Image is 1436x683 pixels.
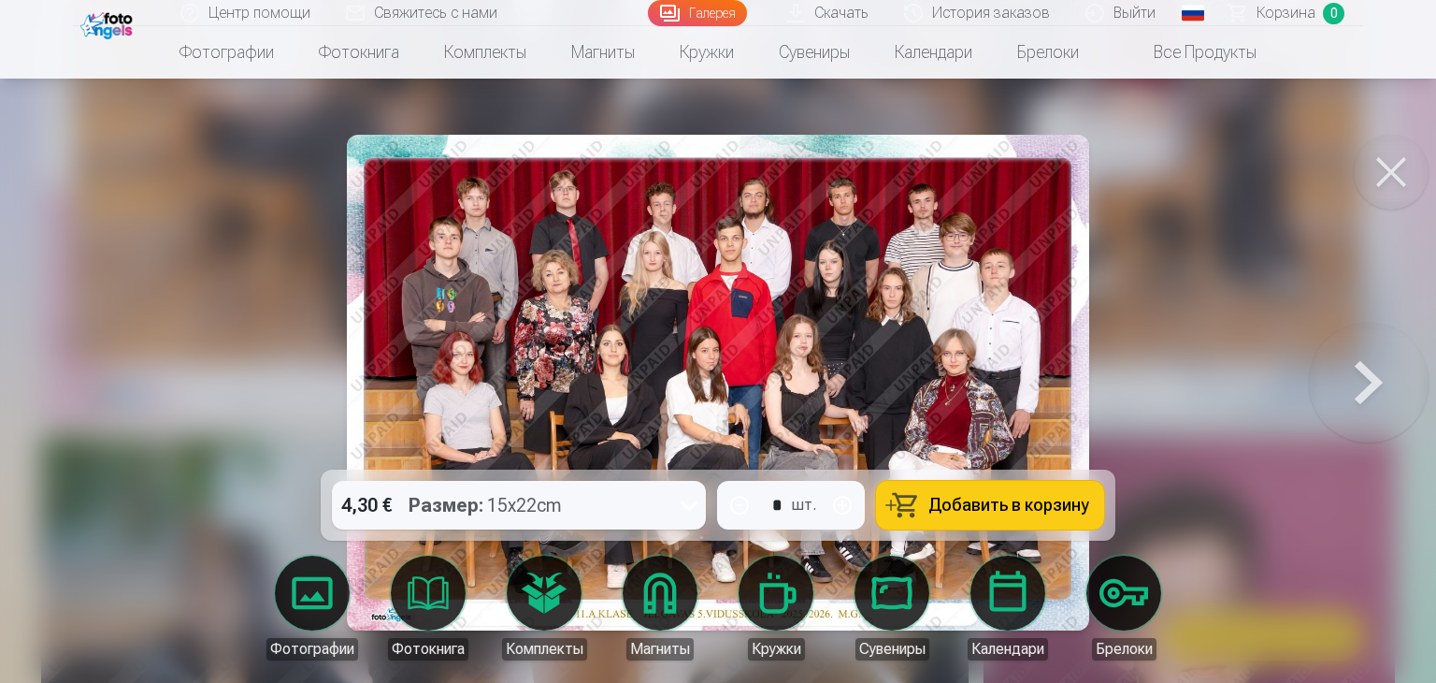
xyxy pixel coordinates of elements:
a: Календари [955,556,1060,661]
a: Комплекты [422,26,549,79]
a: Брелоки [1071,556,1176,661]
a: Сувениры [756,26,872,79]
div: шт. [792,494,816,516]
a: Магниты [549,26,657,79]
div: Магниты [626,638,694,661]
div: Сувениры [855,638,929,661]
span: Добавить в корзину [928,497,1089,514]
a: Кружки [724,556,828,661]
div: 4,30 € [332,481,401,530]
a: Фотографии [157,26,296,79]
div: Комплекты [502,638,587,661]
a: Кружки [657,26,756,79]
a: Магниты [608,556,712,661]
a: Комплекты [492,556,596,661]
div: Фотографии [266,638,358,661]
a: Все продукты [1101,26,1279,79]
a: Брелоки [995,26,1101,79]
strong: Размер : [409,492,483,518]
a: Сувениры [840,556,944,661]
button: Добавить в корзину [876,481,1104,530]
a: Фотокнига [296,26,422,79]
div: 15x22cm [409,481,562,530]
a: Календари [872,26,995,79]
div: Календари [968,638,1048,661]
div: Фотокнига [388,638,468,661]
img: /fa1 [80,7,137,39]
a: Фотокнига [376,556,481,661]
a: Фотографии [260,556,365,661]
div: Брелоки [1092,638,1156,661]
span: 0 [1323,3,1344,24]
div: Кружки [748,638,805,661]
span: Корзина [1256,2,1315,24]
